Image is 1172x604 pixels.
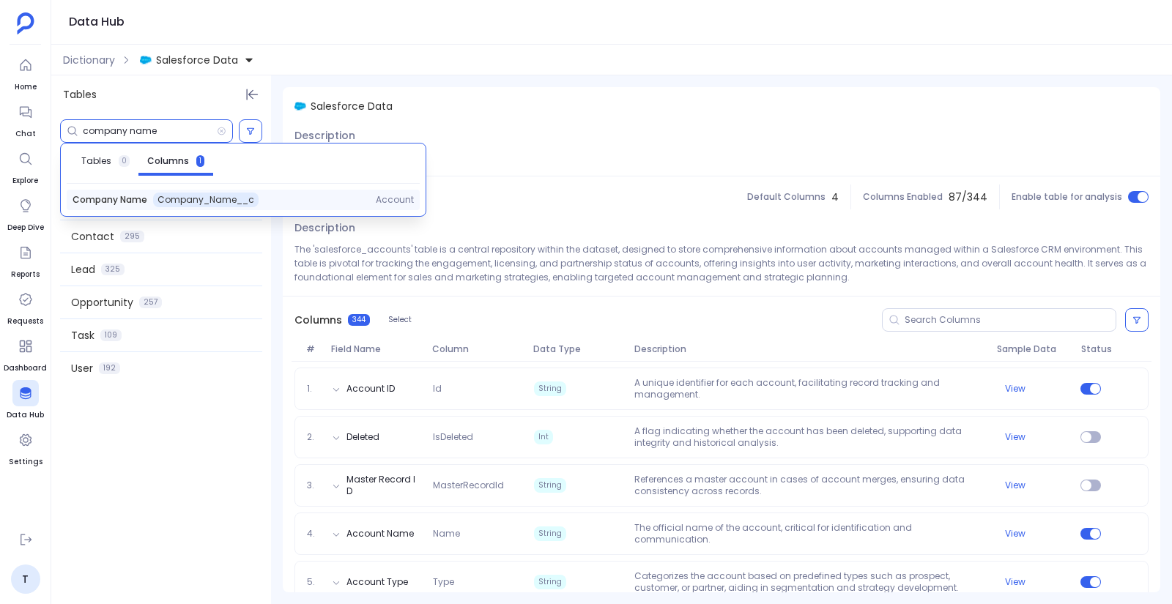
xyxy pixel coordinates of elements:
[147,155,189,167] span: Columns
[101,264,125,275] span: 325
[831,190,839,204] span: 4
[99,362,120,374] span: 192
[1005,576,1025,588] button: View
[747,191,826,203] span: Default Columns
[534,430,553,444] span: Int
[301,431,326,443] span: 2.
[7,193,44,234] a: Deep Dive
[628,425,990,449] p: A flag indicating whether the account has been deleted, supporting data integrity and historical ...
[300,343,326,355] span: #
[628,343,991,355] span: Description
[12,99,39,140] a: Chat
[301,383,326,395] span: 1.
[137,48,257,72] button: Salesforce Data
[534,526,566,541] span: String
[294,242,1149,284] p: The 'salesforce_accounts' table is a central repository within the dataset, designed to store com...
[140,54,152,66] img: salesforce.svg
[12,146,39,187] a: Explore
[348,314,370,326] span: 344
[7,316,43,327] span: Requests
[426,343,527,355] span: Column
[294,313,342,327] span: Columns
[11,269,40,280] span: Reports
[1005,528,1025,540] button: View
[1005,383,1025,395] button: View
[294,100,306,112] img: salesforce.svg
[427,576,528,588] span: Type
[156,53,238,67] span: Salesforce Data
[12,175,39,187] span: Explore
[325,343,426,355] span: Field Name
[1005,431,1025,443] button: View
[242,84,262,105] button: Hide Tables
[51,75,271,113] div: Tables
[12,128,39,140] span: Chat
[11,239,40,280] a: Reports
[1075,343,1109,355] span: Status
[4,362,47,374] span: Dashboard
[7,222,44,234] span: Deep Dive
[119,155,130,167] span: 0
[7,380,44,421] a: Data Hub
[301,480,326,491] span: 3.
[71,328,94,343] span: Task
[301,576,326,588] span: 5.
[7,286,43,327] a: Requests
[294,220,355,235] span: Description
[991,343,1075,355] span: Sample Data
[949,190,987,204] span: 87 / 344
[69,12,125,32] h1: Data Hub
[100,329,122,341] span: 109
[427,383,528,395] span: Id
[376,194,414,206] span: Account
[294,128,355,143] span: Description
[346,576,408,588] button: Account Type
[628,474,990,497] p: References a master account in cases of account merges, ensuring data consistency across records.
[294,150,1149,164] p: No description added.
[1005,480,1025,491] button: View
[534,381,566,396] span: String
[12,52,39,93] a: Home
[11,564,40,594] a: T
[301,528,326,540] span: 4.
[628,570,990,594] p: Categorizes the account based on predefined types such as prospect, customer, or partner, aiding ...
[534,478,566,493] span: String
[379,310,421,329] button: Select
[81,155,111,167] span: Tables
[427,528,528,540] span: Name
[7,409,44,421] span: Data Hub
[83,125,217,137] input: Search Tables/Columns
[346,474,421,497] button: Master Record ID
[527,343,628,355] span: Data Type
[9,427,42,468] a: Settings
[17,12,34,34] img: petavue logo
[346,431,379,443] button: Deleted
[1012,191,1122,203] span: Enable table for analysis
[63,53,115,67] span: Dictionary
[71,295,133,310] span: Opportunity
[12,81,39,93] span: Home
[139,297,162,308] span: 257
[311,99,393,113] span: Salesforce Data
[427,431,528,443] span: IsDeleted
[196,155,204,167] span: 1
[9,456,42,468] span: Settings
[346,528,414,540] button: Account Name
[71,262,95,277] span: Lead
[346,383,395,395] button: Account ID
[120,231,144,242] span: 295
[427,480,528,491] span: MasterRecordId
[4,333,47,374] a: Dashboard
[863,191,943,203] span: Columns Enabled
[628,377,990,400] p: A unique identifier for each account, facilitating record tracking and management.
[71,229,114,244] span: Contact
[905,314,1116,326] input: Search Columns
[71,361,93,376] span: User
[628,522,990,545] p: The official name of the account, critical for identification and communication.
[534,575,566,589] span: String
